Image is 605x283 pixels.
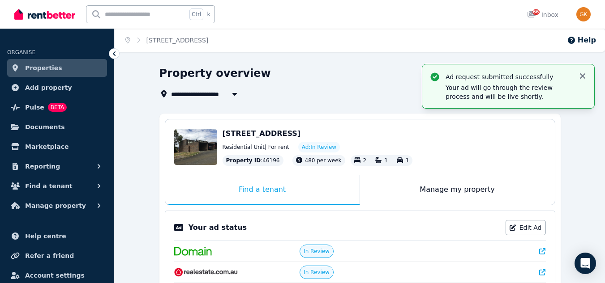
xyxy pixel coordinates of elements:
img: RentBetter [14,8,75,21]
img: Domain.com.au [174,247,212,256]
span: Ad: In Review [302,144,336,151]
span: Find a tenant [25,181,73,191]
button: Find a tenant [7,177,107,195]
span: [STREET_ADDRESS] [223,129,301,138]
button: Help [567,35,596,46]
span: Account settings [25,270,85,281]
span: BETA [48,103,67,112]
span: ORGANISE [7,49,35,55]
a: Documents [7,118,107,136]
a: PulseBETA [7,98,107,116]
div: Inbox [527,10,558,19]
p: Ad request submitted successfully [446,72,571,81]
span: Help centre [25,231,66,241]
nav: Breadcrumb [115,29,219,52]
span: In Review [304,248,330,255]
span: Residential Unit | For rent [223,144,289,151]
a: Add property [7,79,107,97]
span: 66 [532,9,540,15]
p: Your ad status [189,222,247,233]
a: Help centre [7,227,107,245]
span: Refer a friend [25,250,74,261]
div: Manage my property [360,175,555,205]
a: Marketplace [7,138,107,156]
span: Marketplace [25,141,69,152]
span: 1 [406,157,409,164]
span: k [207,11,210,18]
span: Reporting [25,161,60,172]
span: In Review [304,269,330,276]
span: Manage property [25,200,86,211]
button: Reporting [7,157,107,175]
span: Ctrl [189,8,203,20]
div: : 46196 [223,155,283,166]
div: Find a tenant [165,175,360,205]
img: Glynis Kelly [576,7,591,21]
a: [STREET_ADDRESS] [146,37,209,44]
span: Add property [25,82,72,93]
span: 480 per week [305,157,342,164]
img: RealEstate.com.au [174,268,238,277]
span: 1 [384,157,388,164]
a: Edit Ad [506,220,546,235]
p: Your ad will go through the review process and will be live shortly. [446,83,571,101]
span: Properties [25,63,62,73]
div: Open Intercom Messenger [575,253,596,274]
span: Documents [25,122,65,132]
span: Pulse [25,102,44,113]
a: Properties [7,59,107,77]
h1: Property overview [159,66,271,80]
span: Property ID [226,157,261,164]
button: Manage property [7,197,107,215]
a: Refer a friend [7,247,107,265]
span: 2 [363,157,367,164]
